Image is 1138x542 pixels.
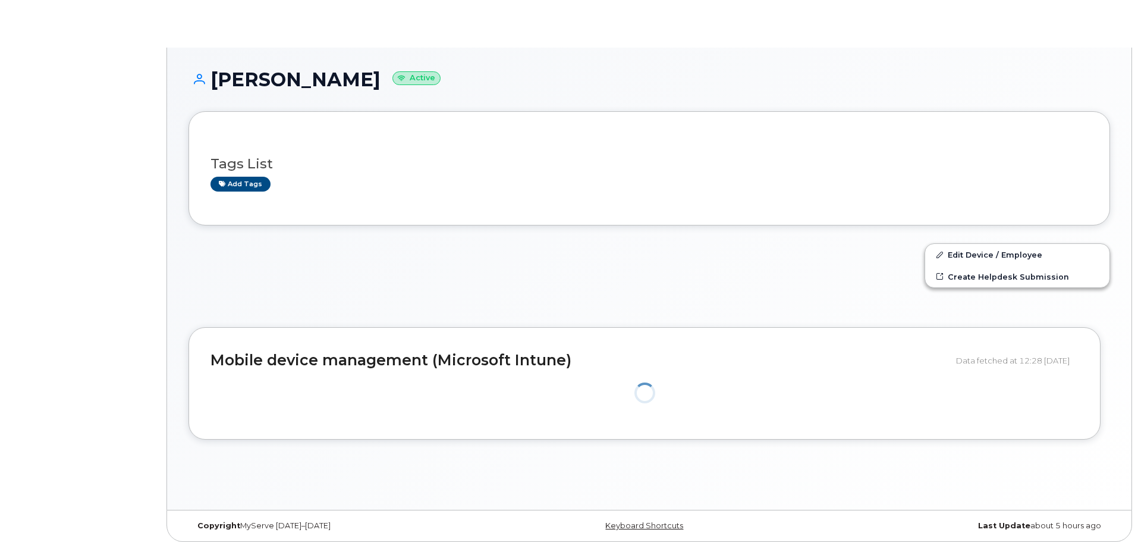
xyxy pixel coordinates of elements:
[210,156,1088,171] h3: Tags List
[392,71,441,85] small: Active
[978,521,1030,530] strong: Last Update
[210,352,947,369] h2: Mobile device management (Microsoft Intune)
[197,521,240,530] strong: Copyright
[956,349,1079,372] div: Data fetched at 12:28 [DATE]
[188,521,496,531] div: MyServe [DATE]–[DATE]
[210,177,271,192] a: Add tags
[188,69,1110,90] h1: [PERSON_NAME]
[925,244,1109,265] a: Edit Device / Employee
[803,521,1110,531] div: about 5 hours ago
[605,521,683,530] a: Keyboard Shortcuts
[925,266,1109,287] a: Create Helpdesk Submission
